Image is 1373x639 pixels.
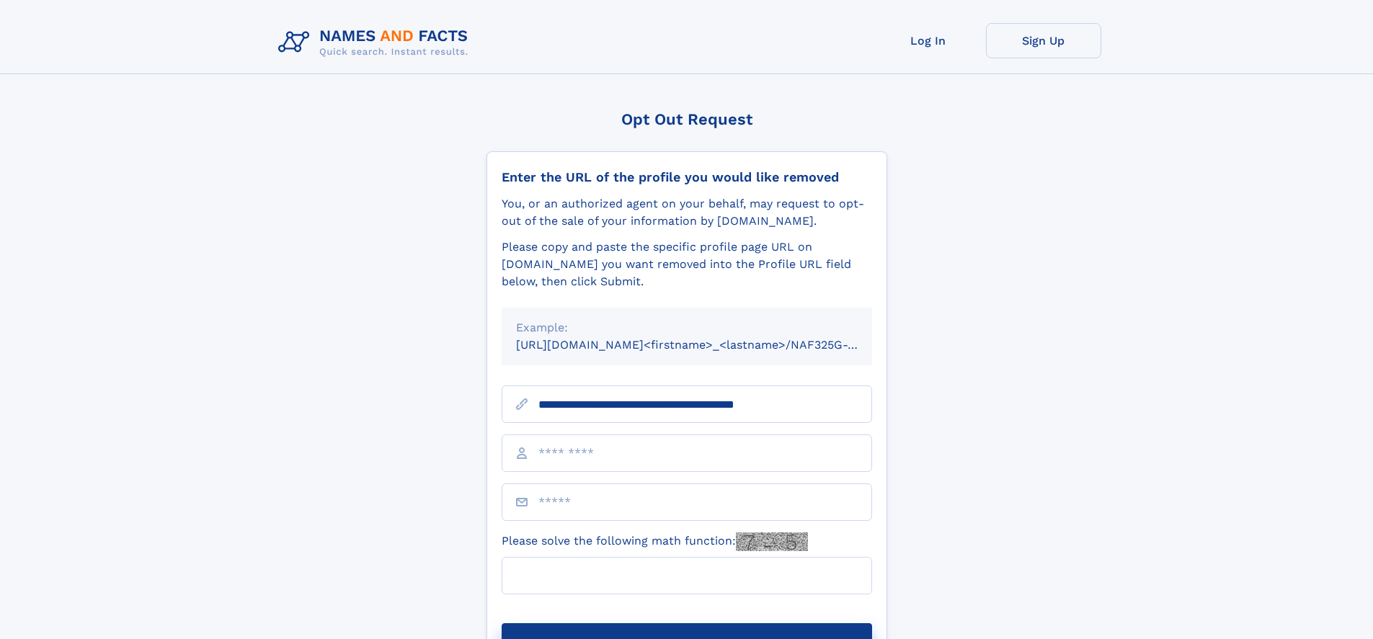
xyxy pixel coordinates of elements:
a: Sign Up [986,23,1101,58]
div: Opt Out Request [486,110,887,128]
div: Please copy and paste the specific profile page URL on [DOMAIN_NAME] you want removed into the Pr... [502,238,872,290]
label: Please solve the following math function: [502,532,808,551]
div: You, or an authorized agent on your behalf, may request to opt-out of the sale of your informatio... [502,195,872,230]
img: Logo Names and Facts [272,23,480,62]
div: Enter the URL of the profile you would like removed [502,169,872,185]
a: Log In [871,23,986,58]
div: Example: [516,319,858,336]
small: [URL][DOMAIN_NAME]<firstname>_<lastname>/NAF325G-xxxxxxxx [516,338,899,352]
